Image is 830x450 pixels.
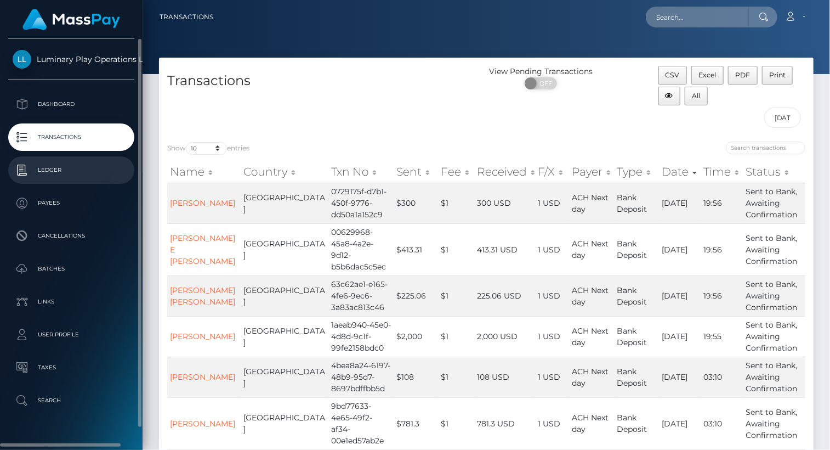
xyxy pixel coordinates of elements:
td: 1 USD [535,397,569,449]
td: Sent to Bank, Awaiting Confirmation [743,397,805,449]
td: [DATE] [659,316,701,357]
p: Search [13,392,130,409]
button: Column visibility [658,87,681,105]
td: 19:56 [701,275,743,316]
td: $1 [438,275,474,316]
td: 00629968-45a8-4a2e-9d12-b5b6dac5c5ec [328,223,394,275]
td: Sent to Bank, Awaiting Confirmation [743,223,805,275]
p: User Profile [13,327,130,343]
th: Sent: activate to sort column ascending [394,161,438,183]
td: [GEOGRAPHIC_DATA] [241,316,328,357]
td: Sent to Bank, Awaiting Confirmation [743,316,805,357]
th: Type: activate to sort column ascending [615,161,659,183]
span: ACH Next day [572,239,609,260]
a: Payees [8,189,134,217]
button: Excel [691,66,724,85]
th: Received: activate to sort column ascending [474,161,535,183]
td: 03:10 [701,357,743,397]
td: 19:55 [701,316,743,357]
span: ACH Next day [572,326,609,347]
td: 03:10 [701,397,743,449]
td: $781.3 [394,397,438,449]
td: 4bea8a24-6197-48b9-95d7-8697bdffbb5d [328,357,394,397]
td: Bank Deposit [615,357,659,397]
input: Search... [646,7,749,27]
span: ACH Next day [572,285,609,307]
span: ACH Next day [572,193,609,214]
td: $108 [394,357,438,397]
a: [PERSON_NAME] [170,419,235,429]
select: Showentries [186,142,227,155]
td: 2,000 USD [474,316,535,357]
td: 1 USD [535,275,569,316]
td: 1aeab940-45e0-4d8d-9c1f-99fe2158bdc0 [328,316,394,357]
button: Print [762,66,793,85]
td: 0729175f-d7b1-450f-9776-dd50a1a152c9 [328,183,394,223]
td: Sent to Bank, Awaiting Confirmation [743,183,805,223]
td: Sent to Bank, Awaiting Confirmation [743,275,805,316]
td: 413.31 USD [474,223,535,275]
th: Payer: activate to sort column ascending [570,161,615,183]
span: Excel [699,71,717,79]
p: Taxes [13,359,130,376]
th: Date: activate to sort column ascending [659,161,701,183]
a: [PERSON_NAME] [170,198,235,208]
th: Txn No: activate to sort column ascending [328,161,394,183]
img: MassPay Logo [22,9,120,30]
td: 300 USD [474,183,535,223]
th: Fee: activate to sort column ascending [438,161,474,183]
td: $300 [394,183,438,223]
p: Ledger [13,162,130,178]
td: [GEOGRAPHIC_DATA] [241,275,328,316]
span: All [692,92,701,100]
a: Links [8,288,134,316]
td: $2,000 [394,316,438,357]
td: [DATE] [659,183,701,223]
a: User Profile [8,321,134,348]
span: ACH Next day [572,413,609,434]
span: OFF [531,77,558,89]
a: Search [8,387,134,414]
span: Luminary Play Operations Limited [8,54,134,64]
input: Search transactions [726,142,805,154]
a: [PERSON_NAME] [170,331,235,341]
a: Taxes [8,354,134,381]
td: Sent to Bank, Awaiting Confirmation [743,357,805,397]
div: View Pending Transactions [486,66,595,77]
span: Print [769,71,786,79]
p: Payees [13,195,130,211]
td: $1 [438,357,474,397]
td: 63c62ae1-e165-4fe6-9ec6-3a83ac813c46 [328,275,394,316]
th: F/X: activate to sort column ascending [535,161,569,183]
p: Transactions [13,129,130,145]
h4: Transactions [167,71,478,91]
td: Bank Deposit [615,397,659,449]
th: Name: activate to sort column ascending [167,161,241,183]
th: Country: activate to sort column ascending [241,161,328,183]
img: Luminary Play Operations Limited [13,50,31,69]
td: 19:56 [701,223,743,275]
td: 1 USD [535,223,569,275]
a: [PERSON_NAME] E [PERSON_NAME] [170,233,235,266]
td: [DATE] [659,397,701,449]
td: 1 USD [535,183,569,223]
input: Date filter [764,108,801,128]
button: All [685,87,708,105]
td: Bank Deposit [615,183,659,223]
a: Cancellations [8,222,134,250]
button: CSV [658,66,687,85]
td: 9bd77633-4e65-49f2-af34-00e1ed57ab2e [328,397,394,449]
a: [PERSON_NAME] [PERSON_NAME] [170,285,235,307]
td: [GEOGRAPHIC_DATA] [241,183,328,223]
a: Batches [8,255,134,283]
td: 19:56 [701,183,743,223]
td: 1 USD [535,316,569,357]
a: Ledger [8,156,134,184]
td: 781.3 USD [474,397,535,449]
button: PDF [728,66,758,85]
a: Transactions [160,5,213,29]
td: $225.06 [394,275,438,316]
p: Dashboard [13,96,130,113]
td: Bank Deposit [615,316,659,357]
td: Bank Deposit [615,223,659,275]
